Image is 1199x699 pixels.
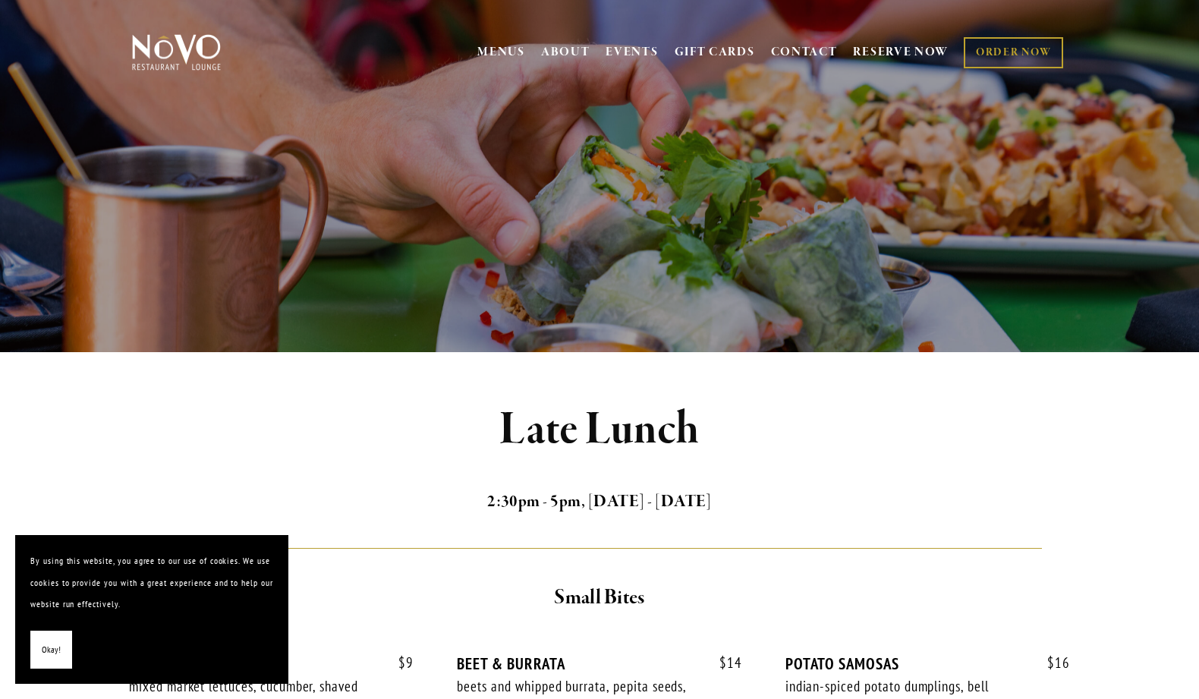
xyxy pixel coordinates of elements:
[129,33,224,71] img: Novo Restaurant &amp; Lounge
[785,654,1070,673] div: POTATO SAMOSAS
[30,550,273,616] p: By using this website, you agree to our use of cookies. We use cookies to provide you with a grea...
[477,45,525,60] a: MENUS
[554,584,644,611] strong: Small Bites
[704,654,742,672] span: 14
[1032,654,1070,672] span: 16
[964,37,1063,68] a: ORDER NOW
[499,401,700,458] strong: Late Lunch
[541,45,590,60] a: ABOUT
[30,631,72,669] button: Okay!
[42,639,61,661] span: Okay!
[853,38,949,67] a: RESERVE NOW
[457,654,741,673] div: BEET & BURRATA
[675,38,755,67] a: GIFT CARDS
[771,38,838,67] a: CONTACT
[398,653,406,672] span: $
[383,654,414,672] span: 9
[606,45,658,60] a: EVENTS
[487,491,712,512] strong: 2:30pm - 5pm, [DATE] - [DATE]
[1047,653,1055,672] span: $
[15,535,288,684] section: Cookie banner
[719,653,727,672] span: $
